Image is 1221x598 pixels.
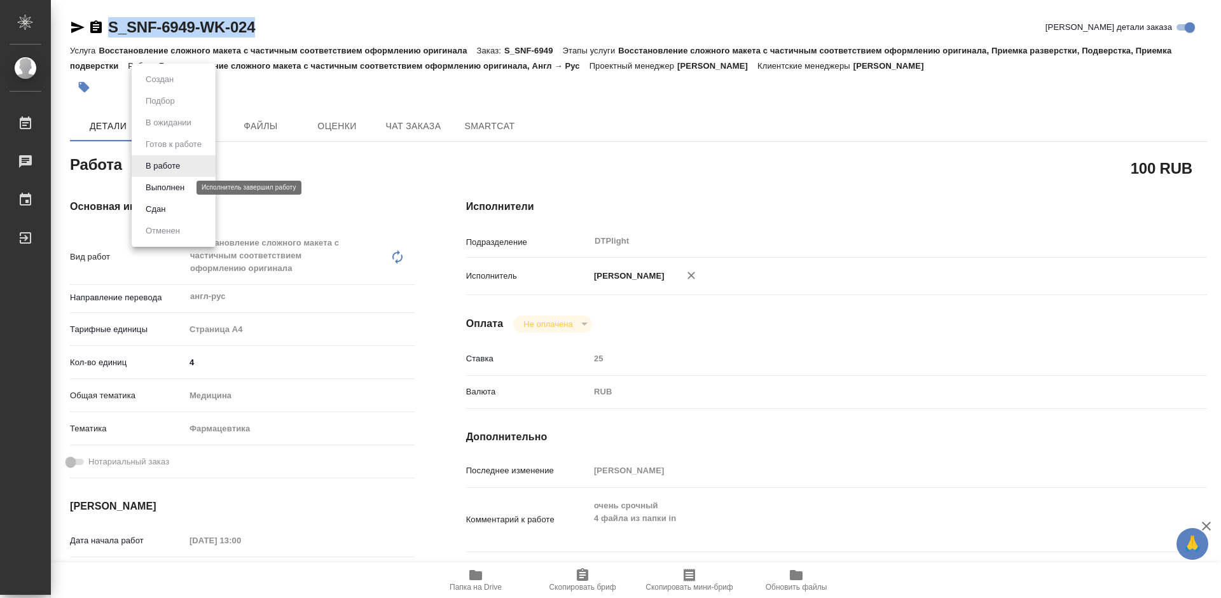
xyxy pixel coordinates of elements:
button: В работе [142,159,184,173]
button: Создан [142,73,177,87]
button: В ожидании [142,116,195,130]
button: Подбор [142,94,179,108]
button: Выполнен [142,181,188,195]
button: Готов к работе [142,137,205,151]
button: Сдан [142,202,169,216]
button: Отменен [142,224,184,238]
